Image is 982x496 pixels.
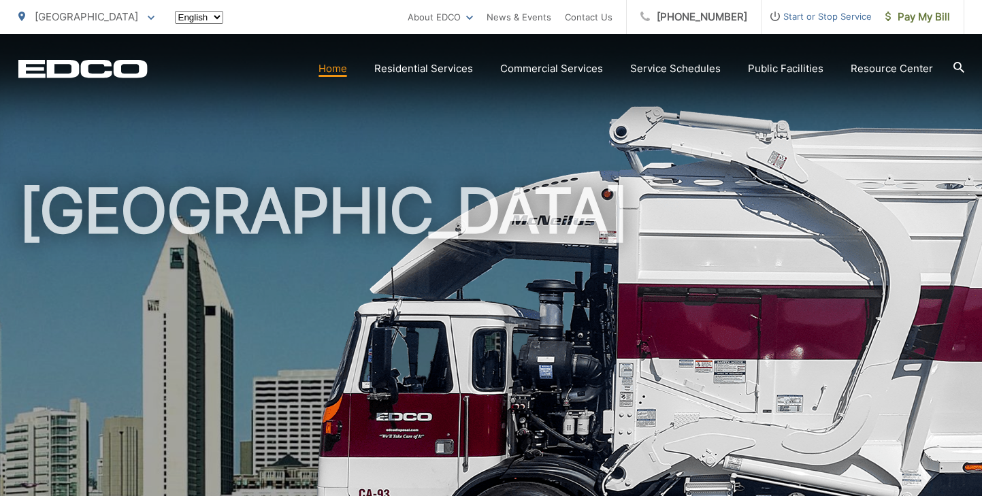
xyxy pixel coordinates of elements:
a: EDCD logo. Return to the homepage. [18,59,148,78]
a: About EDCO [408,9,473,25]
select: Select a language [175,11,223,24]
a: Residential Services [374,61,473,77]
a: News & Events [487,9,551,25]
a: Service Schedules [630,61,721,77]
span: Pay My Bill [885,9,950,25]
span: [GEOGRAPHIC_DATA] [35,10,138,23]
a: Commercial Services [500,61,603,77]
a: Contact Us [565,9,612,25]
a: Home [318,61,347,77]
a: Public Facilities [748,61,823,77]
a: Resource Center [851,61,933,77]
